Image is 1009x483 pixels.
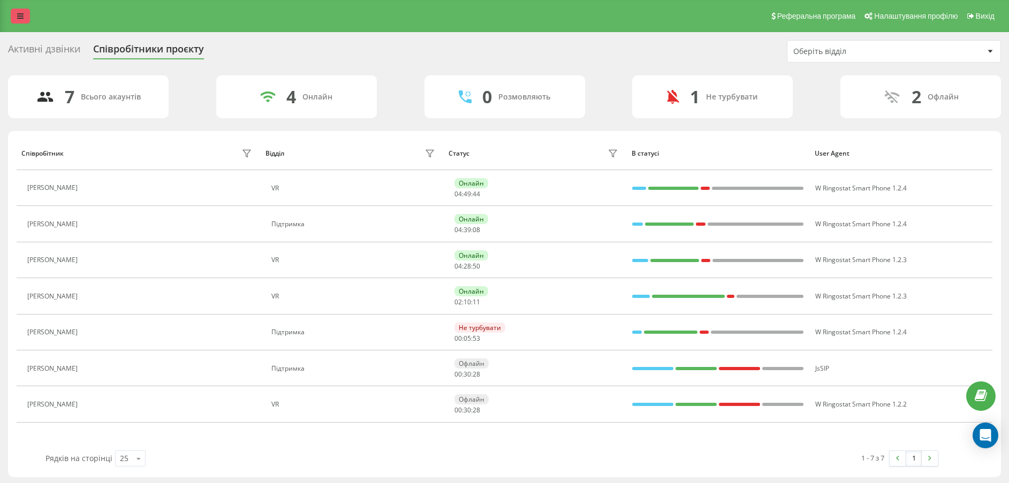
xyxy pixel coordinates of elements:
[286,87,296,107] div: 4
[777,12,856,20] span: Реферальна програма
[120,453,128,464] div: 25
[454,286,488,296] div: Онлайн
[815,183,907,193] span: W Ringostat Smart Phone 1.2.4
[454,178,488,188] div: Онлайн
[271,365,438,372] div: Підтримка
[454,298,480,306] div: : :
[454,262,462,271] span: 04
[454,189,462,198] span: 04
[27,328,80,336] div: [PERSON_NAME]
[8,43,80,60] div: Активні дзвінки
[81,93,141,102] div: Всього акаунтів
[271,401,438,408] div: VR
[21,150,64,157] div: Співробітник
[454,263,480,270] div: : :
[27,293,80,300] div: [PERSON_NAME]
[454,250,488,260] div: Онлайн
[482,87,492,107] div: 0
[861,453,884,463] div: 1 - 7 з 7
[928,93,959,102] div: Офлайн
[464,370,471,379] span: 30
[271,293,438,300] div: VR
[27,365,80,372] div: [PERSON_NAME]
[45,453,112,463] span: Рядків на сторінці
[454,394,489,404] div: Офлайн
[271,185,438,192] div: VR
[454,334,462,343] span: 00
[454,371,480,378] div: : :
[27,401,80,408] div: [PERSON_NAME]
[449,150,469,157] div: Статус
[464,262,471,271] span: 28
[473,370,480,379] span: 28
[454,407,480,414] div: : :
[815,327,907,336] span: W Ringostat Smart Phone 1.2.4
[793,47,921,56] div: Оберіть відділ
[454,190,480,198] div: : :
[473,297,480,306] span: 11
[302,93,332,102] div: Онлайн
[454,405,462,415] span: 00
[973,423,998,448] div: Open Intercom Messenger
[454,214,488,224] div: Онлайн
[815,219,907,228] span: W Ringostat Smart Phone 1.2.4
[271,328,438,336] div: Підтримка
[454,226,480,234] div: : :
[464,189,471,198] span: 49
[454,297,462,306] span: 02
[464,334,471,343] span: 05
[271,256,438,264] div: VR
[454,358,489,369] div: Офлайн
[815,292,907,301] span: W Ringostat Smart Phone 1.2.3
[690,87,700,107] div: 1
[473,405,480,415] span: 28
[464,405,471,415] span: 30
[976,12,995,20] span: Вихід
[815,255,907,264] span: W Ringostat Smart Phone 1.2.3
[93,43,204,60] div: Співробітники проєкту
[454,323,505,333] div: Не турбувати
[874,12,958,20] span: Налаштування профілю
[27,256,80,264] div: [PERSON_NAME]
[454,370,462,379] span: 00
[27,220,80,228] div: [PERSON_NAME]
[912,87,921,107] div: 2
[706,93,758,102] div: Не турбувати
[473,334,480,343] span: 53
[473,225,480,234] span: 08
[454,225,462,234] span: 04
[271,220,438,228] div: Підтримка
[498,93,550,102] div: Розмовляють
[265,150,284,157] div: Відділ
[27,184,80,191] div: [PERSON_NAME]
[473,189,480,198] span: 44
[65,87,74,107] div: 7
[815,364,829,373] span: JsSIP
[473,262,480,271] span: 50
[464,225,471,234] span: 39
[815,400,907,409] span: W Ringostat Smart Phone 1.2.2
[906,451,922,466] a: 1
[632,150,805,157] div: В статусі
[454,335,480,342] div: : :
[464,297,471,306] span: 10
[815,150,988,157] div: User Agent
